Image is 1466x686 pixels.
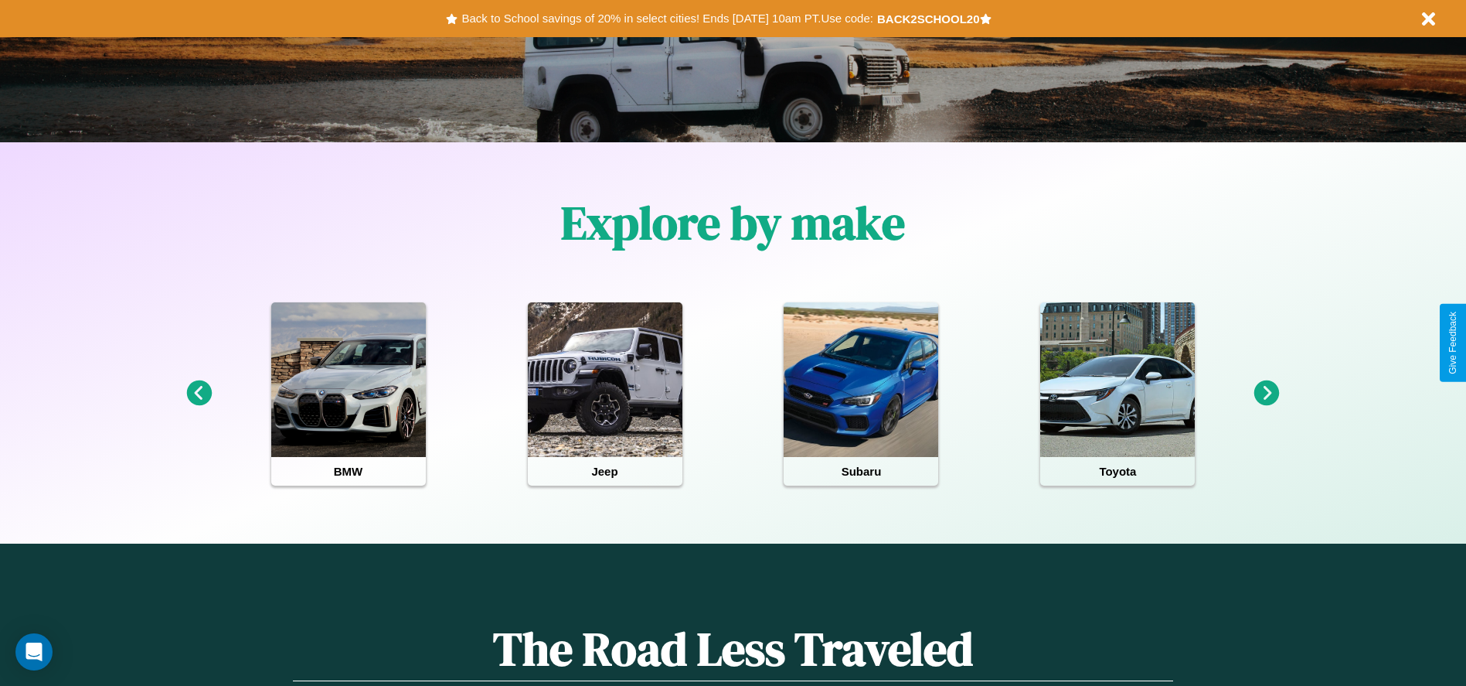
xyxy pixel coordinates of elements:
[271,457,426,486] h4: BMW
[1447,312,1458,374] div: Give Feedback
[877,12,980,26] b: BACK2SCHOOL20
[784,457,938,486] h4: Subaru
[561,191,905,254] h1: Explore by make
[457,8,876,29] button: Back to School savings of 20% in select cities! Ends [DATE] 10am PT.Use code:
[528,457,682,486] h4: Jeep
[1040,457,1195,486] h4: Toyota
[293,617,1172,681] h1: The Road Less Traveled
[15,633,53,671] div: Open Intercom Messenger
